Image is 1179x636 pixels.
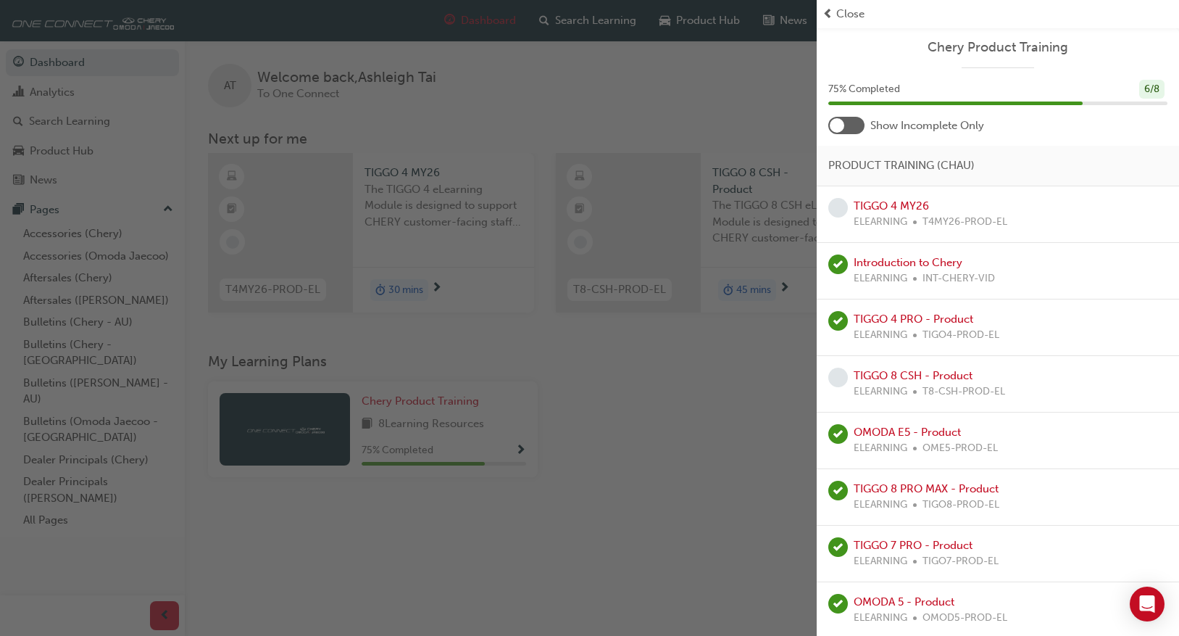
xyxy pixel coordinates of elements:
[854,482,999,495] a: TIGGO 8 PRO MAX - Product
[854,270,907,287] span: ELEARNING
[922,553,999,570] span: TIGO7-PROD-EL
[828,198,848,218] span: learningRecordVerb_NONE-icon
[854,426,961,439] a: OMODA E5 - Product
[836,6,865,22] span: Close
[854,497,907,513] span: ELEARNING
[828,311,848,331] span: learningRecordVerb_PASS-icon
[854,539,972,552] a: TIGGO 7 PRO - Product
[828,481,848,500] span: learningRecordVerb_PASS-icon
[854,313,973,326] a: TIGGO 4 PRO - Product
[828,81,900,98] span: 75 % Completed
[922,497,999,513] span: TIGO8-PROD-EL
[870,117,984,134] span: Show Incomplete Only
[822,6,833,22] span: prev-icon
[922,327,999,344] span: TIGO4-PROD-EL
[1139,80,1165,99] div: 6 / 8
[1130,587,1165,621] div: Open Intercom Messenger
[922,610,1007,627] span: OMOD5-PROD-EL
[854,199,929,212] a: TIGGO 4 MY26
[828,39,1167,56] a: Chery Product Training
[922,440,998,457] span: OME5-PROD-EL
[854,369,972,382] a: TIGGO 8 CSH - Product
[854,595,954,608] a: OMODA 5 - Product
[922,384,1005,400] span: T8-CSH-PROD-EL
[854,256,962,269] a: Introduction to Chery
[828,157,975,174] span: PRODUCT TRAINING (CHAU)
[854,384,907,400] span: ELEARNING
[854,214,907,231] span: ELEARNING
[854,440,907,457] span: ELEARNING
[854,327,907,344] span: ELEARNING
[828,537,848,557] span: learningRecordVerb_PASS-icon
[922,270,995,287] span: INT-CHERY-VID
[828,255,848,274] span: learningRecordVerb_COMPLETE-icon
[922,214,1007,231] span: T4MY26-PROD-EL
[822,6,1173,22] button: prev-iconClose
[828,368,848,387] span: learningRecordVerb_NONE-icon
[854,553,907,570] span: ELEARNING
[828,594,848,614] span: learningRecordVerb_PASS-icon
[854,610,907,627] span: ELEARNING
[828,424,848,444] span: learningRecordVerb_PASS-icon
